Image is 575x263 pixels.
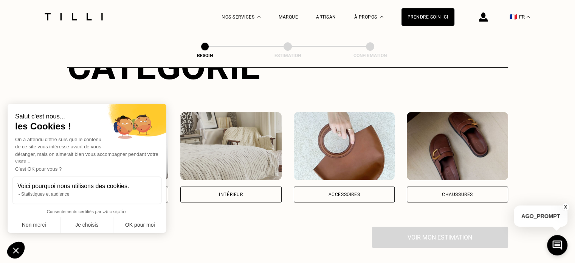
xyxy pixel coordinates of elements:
[332,53,408,58] div: Confirmation
[279,14,298,20] a: Marque
[219,192,243,197] div: Intérieur
[510,13,517,20] span: 🇫🇷
[250,53,325,58] div: Estimation
[180,112,282,180] img: Intérieur
[401,8,454,26] a: Prendre soin ici
[514,205,567,227] p: AGO_PROMPT
[442,192,473,197] div: Chaussures
[42,13,105,20] img: Logo du service de couturière Tilli
[167,53,243,58] div: Besoin
[294,112,395,180] img: Accessoires
[316,14,336,20] a: Artisan
[527,16,530,18] img: menu déroulant
[407,112,508,180] img: Chaussures
[257,16,260,18] img: Menu déroulant
[380,16,383,18] img: Menu déroulant à propos
[562,203,569,211] button: X
[328,192,360,197] div: Accessoires
[479,12,488,22] img: icône connexion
